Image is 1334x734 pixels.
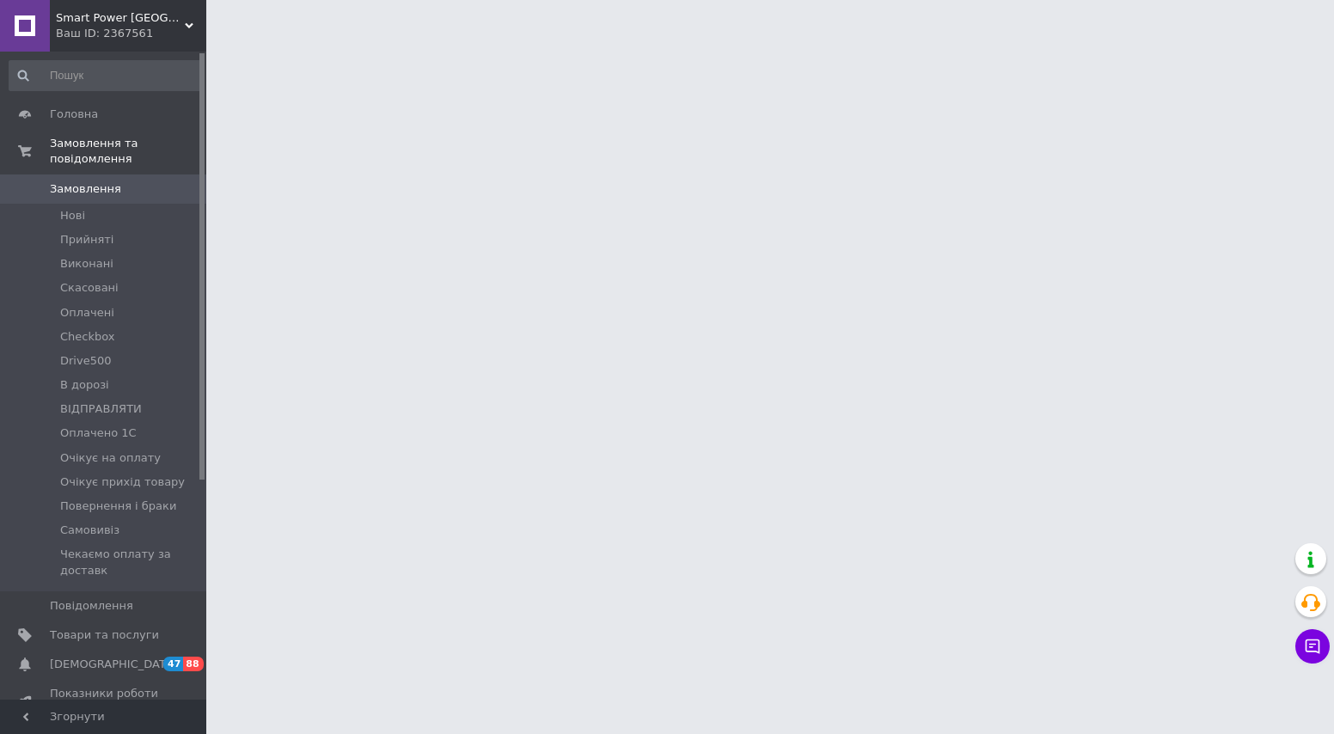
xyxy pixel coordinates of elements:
span: В дорозі [60,377,109,393]
span: Виконані [60,256,113,272]
span: Очікує прихід товару [60,474,185,490]
span: Скасовані [60,280,119,296]
span: Самовивіз [60,523,119,538]
span: Замовлення та повідомлення [50,136,206,167]
span: 88 [183,657,203,671]
span: Повідомлення [50,598,133,614]
span: 47 [163,657,183,671]
span: Товари та послуги [50,627,159,643]
span: Нові [60,208,85,223]
span: [DEMOGRAPHIC_DATA] [50,657,177,672]
span: Прийняті [60,232,113,248]
span: Smart Power Ukraine [56,10,185,26]
span: Головна [50,107,98,122]
div: Ваш ID: 2367561 [56,26,206,41]
span: ВІДПРАВЛЯТИ [60,401,142,417]
span: Drive500 [60,353,111,369]
span: Checkbox [60,329,115,345]
span: Очікує на оплату [60,450,161,466]
span: Показники роботи компанії [50,686,159,717]
span: Оплачено 1С [60,425,137,441]
span: Повернення і браки [60,499,176,514]
input: Пошук [9,60,202,91]
span: Замовлення [50,181,121,197]
span: Оплачені [60,305,114,321]
span: Чекаємо оплату за доставк [60,547,200,578]
button: Чат з покупцем [1295,629,1330,664]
